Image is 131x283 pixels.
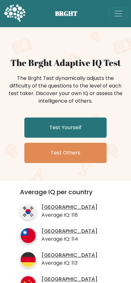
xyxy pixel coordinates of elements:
a: Test Others [24,143,107,163]
button: Toggle navigation [109,7,127,20]
a: [GEOGRAPHIC_DATA] [41,252,97,259]
a: [GEOGRAPHIC_DATA] [41,228,97,235]
h3: Average IQ per country [20,188,111,201]
p: Average IQ: 118 [41,211,97,219]
img: country [20,251,36,268]
a: [GEOGRAPHIC_DATA] [41,204,97,211]
p: Average IQ: 113 [41,259,97,267]
img: country [20,203,36,220]
a: Test Yourself [24,117,107,138]
p: Average IQ: 114 [41,235,97,243]
img: country [20,227,36,244]
div: The Brght Test dynamically adjusts the difficulty of the questions to the level of each test take... [8,75,123,105]
span: BRGHT [55,9,85,18]
h1: The Brght Adaptive IQ Test [4,57,127,68]
a: [GEOGRAPHIC_DATA] [41,276,97,283]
